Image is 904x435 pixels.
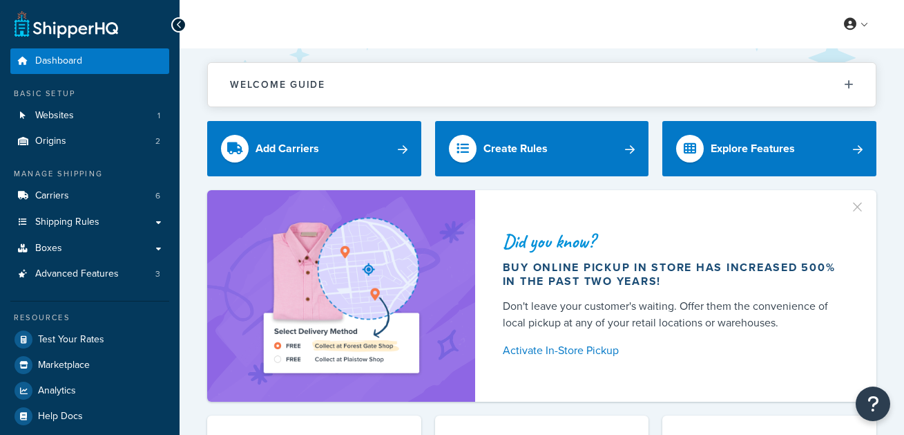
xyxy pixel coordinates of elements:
span: 3 [155,268,160,280]
a: Help Docs [10,404,169,429]
h2: Welcome Guide [230,80,325,90]
div: Don't leave your customer's waiting. Offer them the convenience of local pickup at any of your re... [503,298,843,331]
a: Add Carriers [207,121,421,176]
li: Advanced Features [10,261,169,287]
span: Dashboard [35,55,82,67]
a: Explore Features [662,121,876,176]
button: Welcome Guide [208,63,876,107]
div: Resources [10,312,169,324]
div: Buy online pickup in store has increased 500% in the past two years! [503,261,843,288]
a: Origins2 [10,129,169,154]
li: Origins [10,129,169,154]
div: Create Rules [483,139,548,158]
div: Basic Setup [10,88,169,100]
a: Analytics [10,378,169,403]
img: ad-shirt-map-b0359fc47e01cab431d101c4b569394f6a03f54285957d908178d52f29eb9668.png [228,211,454,381]
a: Test Your Rates [10,327,169,352]
a: Activate In-Store Pickup [503,341,843,360]
button: Open Resource Center [856,387,890,421]
a: Marketplace [10,353,169,378]
div: Did you know? [503,232,843,251]
li: Carriers [10,183,169,209]
span: Marketplace [38,360,90,371]
span: Advanced Features [35,268,119,280]
div: Manage Shipping [10,168,169,180]
li: Websites [10,103,169,129]
div: Add Carriers [256,139,319,158]
a: Websites1 [10,103,169,129]
a: Advanced Features3 [10,261,169,287]
span: Carriers [35,190,69,202]
a: Carriers6 [10,183,169,209]
span: Origins [35,136,66,147]
span: Shipping Rules [35,216,99,228]
span: 6 [155,190,160,202]
div: Explore Features [711,139,795,158]
span: Help Docs [38,411,83,423]
span: 2 [155,136,160,147]
a: Boxes [10,236,169,261]
span: Test Your Rates [38,334,104,346]
span: Websites [35,110,74,122]
a: Shipping Rules [10,210,169,235]
span: Boxes [35,243,62,254]
span: Analytics [38,385,76,397]
a: Create Rules [435,121,649,176]
span: 1 [157,110,160,122]
a: Dashboard [10,48,169,74]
